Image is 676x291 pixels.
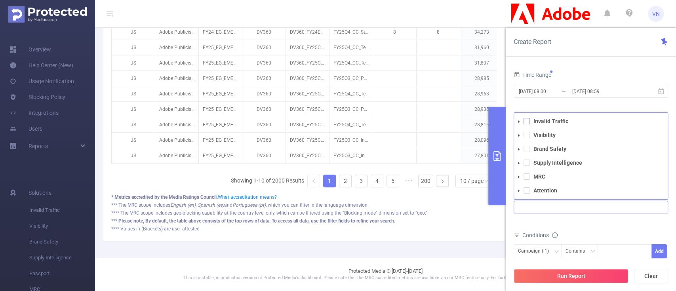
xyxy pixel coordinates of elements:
[242,133,286,148] p: DV360
[329,148,373,163] p: FY25Q3_CC_Individual_CCPro_it_it_RamishaS-ShoulderMisha-ACQ-V2_AN_728x90_NA_NA.gif [5521440]
[329,133,373,148] p: FY25Q3_CC_Individual_CCPro_it_it_Intropricing-CCI-Explainer_AN_728x90_NA_NA.gif [5526173]
[517,175,521,179] i: icon: caret-down
[518,86,582,97] input: Start date
[29,138,48,154] a: Reports
[8,6,87,23] img: Protected Media
[402,175,415,187] span: •••
[242,71,286,86] p: DV360
[155,133,198,148] p: Adobe Publicis Emea Tier 2 [34288]
[517,120,521,124] i: icon: caret-down
[355,175,367,187] a: 3
[155,117,198,132] p: Adobe Publicis Emea Tier 3 [34289]
[533,173,545,180] strong: MRC
[286,86,329,101] p: DV360_FY25CC_BEH_CCT-CustomAffinity_EG_DSK_BAN_728x90_NA_NA_PhotoshopDC_NA [9348130]
[418,175,433,187] li: 200
[10,57,73,73] a: Help Center (New)
[324,175,335,187] a: 1
[29,218,95,234] span: Visibility
[115,275,656,281] p: This is a stable, in production version of Protected Media's dashboard. Please note that the MRC ...
[286,102,329,117] p: DV360_FY25CC_BEH_Ps-CustomIntent_PT_DSK_BAN_300x250_NA_NA_ROI_NA [9330684]
[242,117,286,132] p: DV360
[460,71,503,86] p: 28,985
[29,234,95,250] span: Brand Safety
[112,133,155,148] p: JS
[10,42,51,57] a: Overview
[387,175,399,187] li: 5
[155,86,198,101] p: Adobe Publicis Emea Tier 3 [34289]
[29,143,48,149] span: Reports
[323,175,336,187] li: 1
[199,148,242,163] p: FY25_EG_EMEA_Creative_CCM_Acquisition_Buy_4200323233_P36036_Tier2 [271278]
[329,55,373,70] p: FY25Q4_CC_Team_CCPro_SA_AR_BacktoWork-Promo_ST_728x90_NA_NA.jpg [5584688]
[95,257,676,291] footer: Protected Media © [DATE]-[DATE]
[460,86,503,101] p: 28,963
[111,194,218,200] b: * Metrics accredited by the Media Ratings Council.
[522,232,558,238] span: Conditions
[329,25,373,40] p: FY25Q4_CC_Student_CCPro_RO_RO_BacktoSchool-Promo_ST_160x600_NA_NA.jpg [5583271]
[199,55,242,70] p: FY25_EG_EMEA_Creative_CCM_Acquisition_Buy_4200323233_P36036_Tier3 [271670]
[417,25,460,40] p: 8
[286,148,329,163] p: DV360_FY25CC_BEH_CustomIntent-Competitive_IT_DSK_BAN_728x90_NA_NA_ROI_NA [9332530]
[10,73,74,89] a: Usage Notification
[199,86,242,101] p: FY25_EG_EMEA_Creative_CCM_Acquisition_Buy_4200323233_P36036_Tier3 [271670]
[402,175,415,187] li: Next 5 Pages
[460,25,503,40] p: 34,273
[242,25,286,40] p: DV360
[329,40,373,55] p: FY25Q4_CC_Team_CCPro_SA_EN_BacktoWork-Promo_ST_728x90_NA_NA.jpg [5584692]
[155,71,198,86] p: Adobe Publicis Emea Tier 2 [34288]
[533,146,566,152] strong: Brand Safety
[373,25,416,40] p: 8
[111,202,497,209] div: *** The MRC scope includes and , which you can filter in the language dimension.
[329,117,373,132] p: FY25Q4_CC_Team_CCPro_EG_AR_BacktoWork-Promo_ST_728x90_NA_NA.jpg [5584740]
[634,269,668,283] button: Clear
[371,175,383,187] li: 4
[242,86,286,101] p: DV360
[10,105,59,121] a: Integrations
[571,86,636,97] input: End date
[112,25,155,40] p: JS
[339,175,351,187] a: 2
[199,40,242,55] p: FY25_EG_EMEA_Creative_CCM_Acquisition_Buy_4200323233_P36036_Tier3 [271670]
[590,249,595,255] i: icon: down
[329,71,373,86] p: FY25Q3_CC_Photography_Photoshop_pt_pt_AdobeMaxApr2025-AdjustColors_ST_300x250_AdjustColors_Releas...
[10,89,65,105] a: Blocking Policy
[29,266,95,281] span: Passport
[242,55,286,70] p: DV360
[199,25,242,40] p: FY24_EG_EMEA_Creative_EDU_Acquisition_Buy_4200323233_P36036 [225039]
[514,38,551,46] span: Create Report
[460,175,484,187] div: 10 / page
[651,244,667,258] button: Add
[242,148,286,163] p: DV360
[111,217,497,224] div: *** Please note, By default, the table above consists of the top rows of data. To access all data...
[552,232,558,238] i: icon: info-circle
[29,202,95,218] span: Invalid Traffic
[286,133,329,148] p: DV360_FY25CC_BEH_CustomIntent-Competitive_IT_DSK_BAN_728x90_NA_NA_ROI_NA [9332530]
[155,25,198,40] p: Adobe Publicis Emea Tier 1 [27133]
[329,102,373,117] p: FY25Q3_CC_Photography_Photoshop_pt_pt_AdobeMaxApr2025-SelectDetails_ST_300x250_SelectDetails_Rele...
[231,175,304,187] li: Showing 1-10 of 2000 Results
[170,202,224,208] i: English (en), Spanish (es)
[199,102,242,117] p: FY25_EG_EMEA_Creative_CCM_Acquisition_Buy_4200323233_P36036_Tier2 [271278]
[111,225,497,232] div: **** Values in (Brackets) are user attested
[29,250,95,266] span: Supply Intelligence
[199,71,242,86] p: FY25_EG_EMEA_Creative_CCM_Acquisition_Buy_4200323233_P36036_Tier2 [271278]
[286,40,329,55] p: DV360_FY25CC_BEH_CCT-InMarket_SA_DSK_BAN_728x90_NA_NA_PhotoshopDC_NA [9348400]
[440,179,445,184] i: icon: right
[517,147,521,151] i: icon: caret-down
[514,72,551,78] span: Time Range
[155,102,198,117] p: Adobe Publicis Emea Tier 2 [34288]
[286,117,329,132] p: DV360_FY25CC_BEH_CCT-CustomAffinity_EG_DSK_BAN_728x90_NA_NA_PhotoshopDC_NA [9348130]
[112,40,155,55] p: JS
[460,102,503,117] p: 28,935
[419,175,433,187] a: 200
[652,6,660,22] span: VN
[517,189,521,193] i: icon: caret-down
[286,55,329,70] p: DV360_FY25CC_BEH_CCT-InMarket_SA_DSK_BAN_728x90_NA_NA_PhotoshopDC_NA [9348400]
[112,117,155,132] p: JS
[112,86,155,101] p: JS
[112,148,155,163] p: JS
[111,209,497,217] div: **** The MRC scope includes geo-blocking capability at the country level only, which can be filte...
[484,179,489,184] i: icon: down
[199,133,242,148] p: FY25_EG_EMEA_Creative_CCM_Acquisition_Buy_4200323233_P36036_Tier2 [271278]
[218,194,277,200] a: What accreditation means?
